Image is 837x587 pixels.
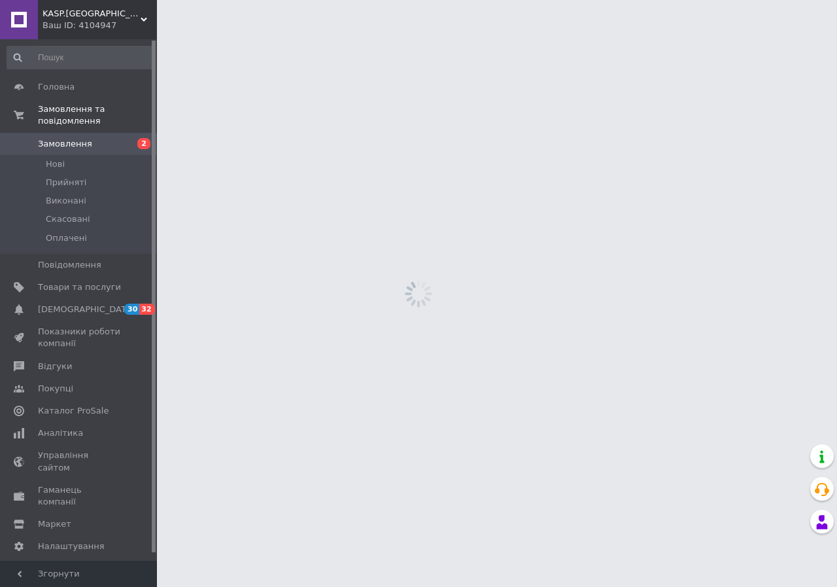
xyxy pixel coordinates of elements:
span: [DEMOGRAPHIC_DATA] [38,304,135,315]
span: Оплачені [46,232,87,244]
span: Маркет [38,518,71,530]
span: Показники роботи компанії [38,326,121,349]
span: Замовлення та повідомлення [38,103,157,127]
span: Нові [46,158,65,170]
span: Прийняті [46,177,86,188]
div: Ваш ID: 4104947 [43,20,157,31]
span: Скасовані [46,213,90,225]
span: 30 [124,304,139,315]
span: Товари та послуги [38,281,121,293]
span: 2 [137,138,150,149]
span: Відгуки [38,361,72,372]
span: Налаштування [38,541,105,552]
span: Аналітика [38,427,83,439]
span: Управління сайтом [38,450,121,473]
span: Покупці [38,383,73,395]
span: Гаманець компанії [38,484,121,508]
span: Повідомлення [38,259,101,271]
span: Виконані [46,195,86,207]
span: Замовлення [38,138,92,150]
span: KASP.UKRAINE [43,8,141,20]
span: 32 [139,304,154,315]
span: Головна [38,81,75,93]
input: Пошук [7,46,154,69]
span: Каталог ProSale [38,405,109,417]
